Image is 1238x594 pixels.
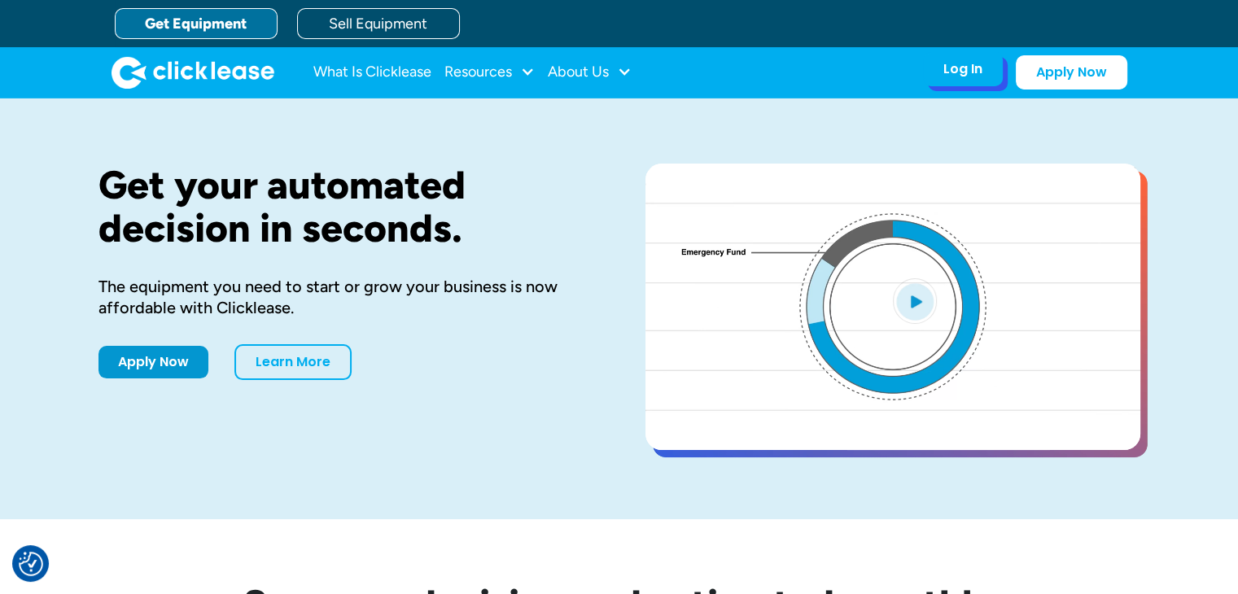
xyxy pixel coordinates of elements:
div: The equipment you need to start or grow your business is now affordable with Clicklease. [98,276,593,318]
img: Clicklease logo [112,56,274,89]
button: Consent Preferences [19,552,43,576]
a: open lightbox [645,164,1140,450]
a: Apply Now [98,346,208,378]
img: Revisit consent button [19,552,43,576]
div: Log In [943,61,982,77]
a: Apply Now [1016,55,1127,90]
a: home [112,56,274,89]
h1: Get your automated decision in seconds. [98,164,593,250]
img: Blue play button logo on a light blue circular background [893,278,937,324]
div: About Us [548,56,632,89]
a: Sell Equipment [297,8,460,39]
a: Get Equipment [115,8,278,39]
a: Learn More [234,344,352,380]
a: What Is Clicklease [313,56,431,89]
div: Resources [444,56,535,89]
